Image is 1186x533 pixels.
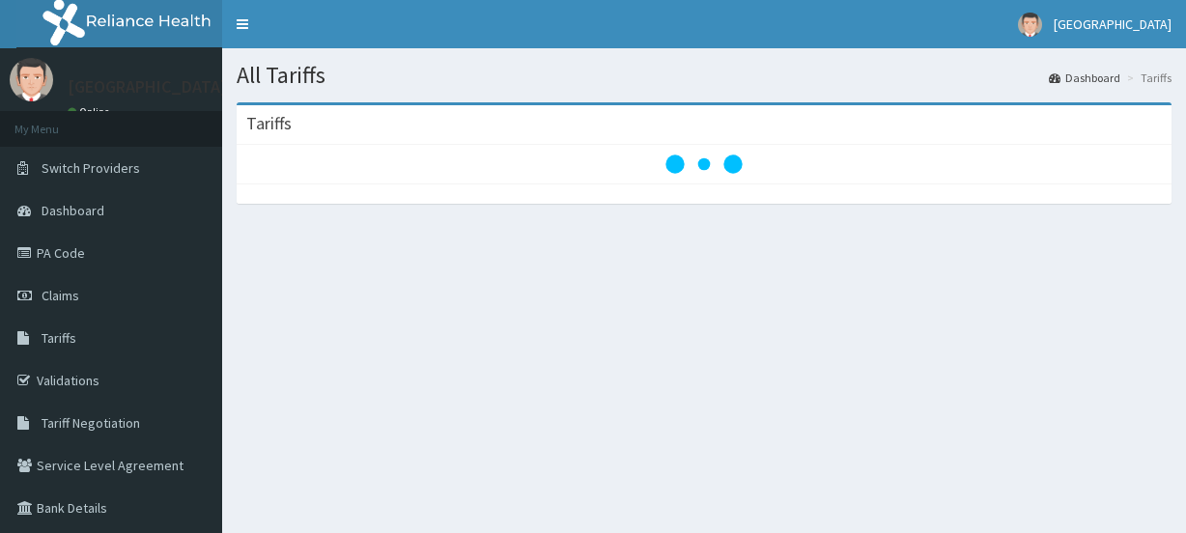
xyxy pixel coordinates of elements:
[42,414,140,432] span: Tariff Negotiation
[68,105,114,119] a: Online
[1122,70,1172,86] li: Tariffs
[246,115,292,132] h3: Tariffs
[1018,13,1042,37] img: User Image
[237,63,1172,88] h1: All Tariffs
[42,329,76,347] span: Tariffs
[42,287,79,304] span: Claims
[68,78,227,96] p: [GEOGRAPHIC_DATA]
[1054,15,1172,33] span: [GEOGRAPHIC_DATA]
[1049,70,1120,86] a: Dashboard
[42,202,104,219] span: Dashboard
[665,126,743,203] svg: audio-loading
[42,159,140,177] span: Switch Providers
[10,58,53,101] img: User Image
